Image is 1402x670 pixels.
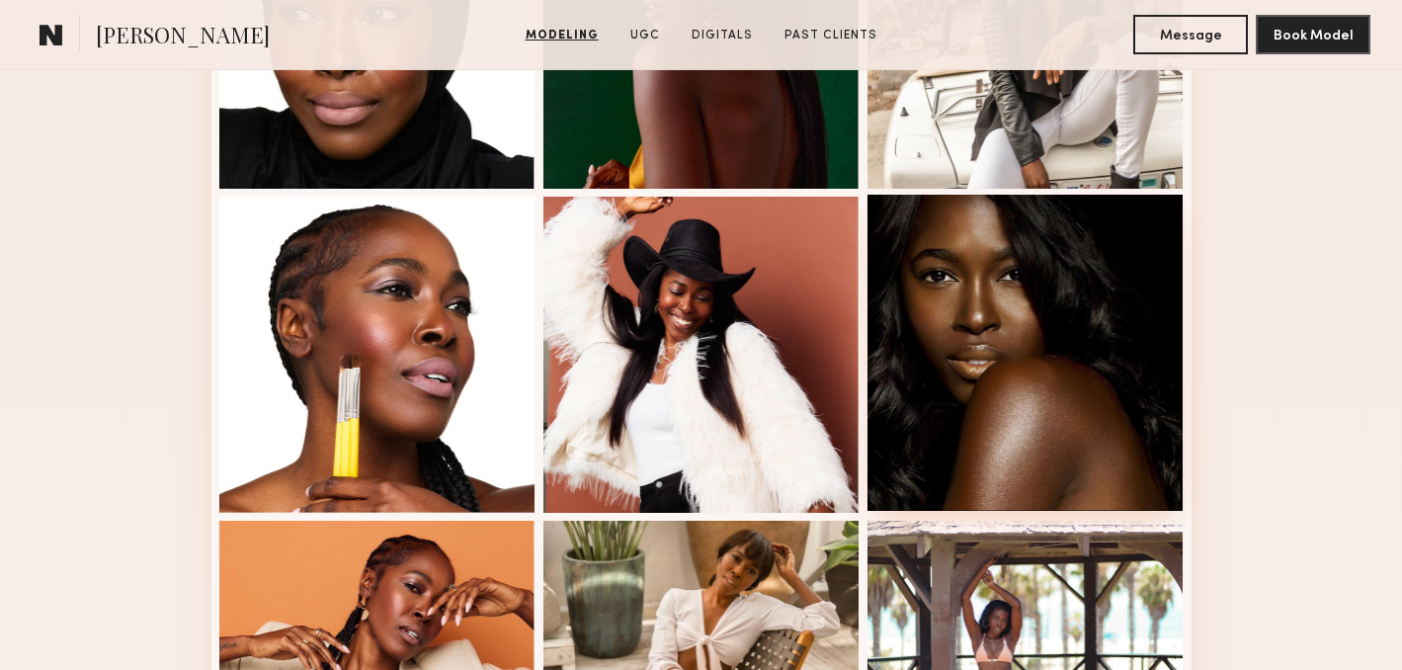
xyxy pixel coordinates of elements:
[622,27,668,44] a: UGC
[518,27,607,44] a: Modeling
[1256,15,1370,54] button: Book Model
[1133,15,1248,54] button: Message
[1256,26,1370,42] a: Book Model
[96,20,270,54] span: [PERSON_NAME]
[777,27,885,44] a: Past Clients
[684,27,761,44] a: Digitals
